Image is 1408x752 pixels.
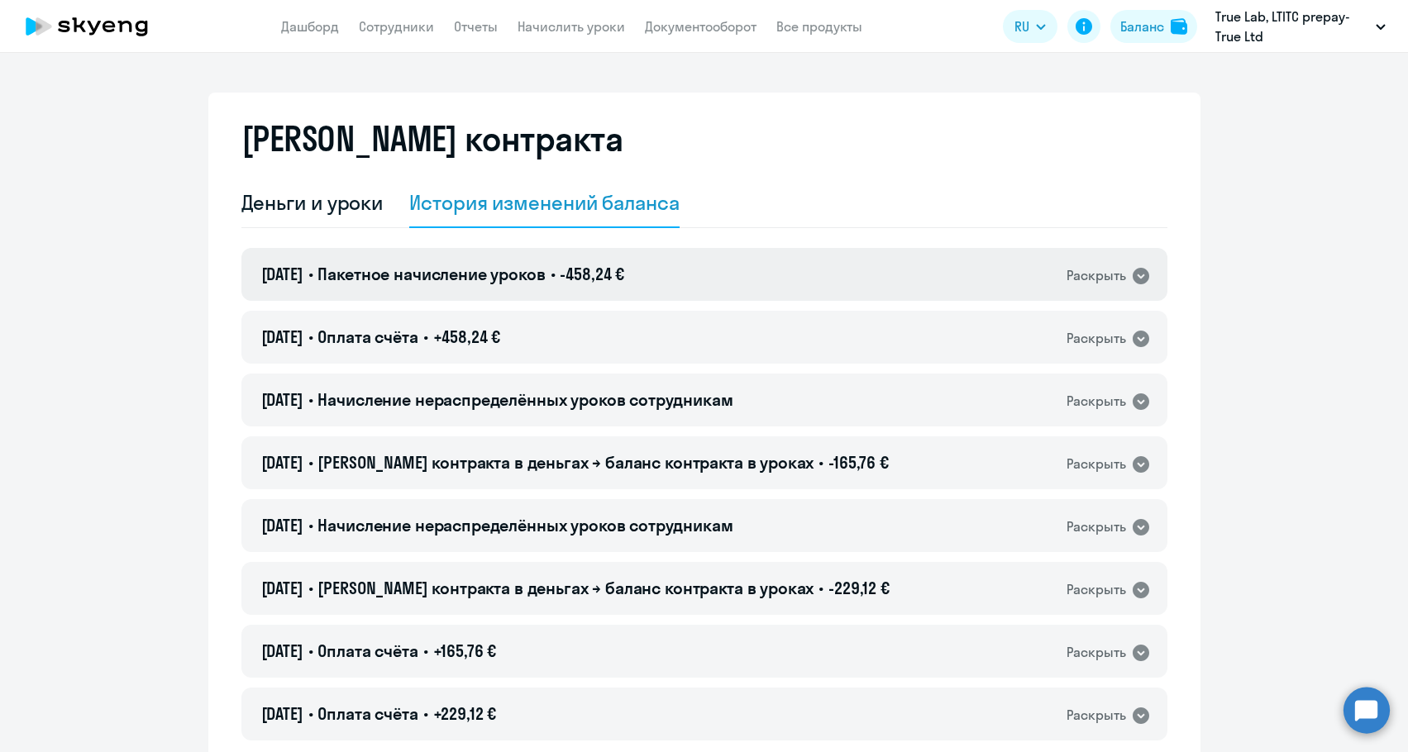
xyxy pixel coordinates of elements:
span: [PERSON_NAME] контракта в деньгах → баланс контракта в уроках [317,452,814,473]
span: • [551,264,556,284]
button: RU [1003,10,1057,43]
span: • [308,578,313,598]
div: Раскрыть [1067,579,1126,600]
span: [DATE] [261,703,303,724]
div: Раскрыть [1067,328,1126,349]
span: • [423,640,428,661]
span: Оплата счёта [317,703,418,724]
span: [DATE] [261,389,303,410]
div: История изменений баланса [409,189,680,216]
span: -229,12 € [828,578,890,598]
span: • [308,452,313,473]
span: • [423,703,428,724]
span: • [819,578,823,598]
span: • [308,326,313,347]
button: True Lab, LTITC prepay-True Ltd [1207,7,1394,46]
img: balance [1171,18,1187,35]
div: Раскрыть [1067,516,1126,537]
span: • [308,389,313,410]
span: [DATE] [261,326,303,347]
span: [DATE] [261,264,303,284]
a: Начислить уроки [518,18,625,35]
div: Деньги и уроки [241,189,384,216]
div: Раскрыть [1067,454,1126,474]
h2: [PERSON_NAME] контракта [241,119,623,159]
span: [DATE] [261,515,303,535]
span: -165,76 € [828,452,889,473]
span: Начисление нераспределённых уроков сотрудникам [317,389,733,410]
span: Пакетное начисление уроков [317,264,545,284]
span: [DATE] [261,640,303,661]
span: • [308,515,313,535]
span: Оплата счёта [317,326,418,347]
span: • [308,264,313,284]
span: • [308,703,313,724]
a: Сотрудники [359,18,434,35]
a: Все продукты [776,18,862,35]
a: Отчеты [454,18,498,35]
div: Раскрыть [1067,391,1126,412]
span: • [308,640,313,661]
div: Раскрыть [1067,265,1126,286]
span: • [423,326,428,347]
p: True Lab, LTITC prepay-True Ltd [1215,7,1369,46]
span: -458,24 € [560,264,624,284]
button: Балансbalance [1110,10,1197,43]
span: +165,76 € [433,640,497,661]
div: Раскрыть [1067,705,1126,726]
span: RU [1014,17,1029,36]
span: Оплата счёта [317,640,418,661]
a: Дашборд [281,18,339,35]
span: [DATE] [261,578,303,598]
span: +458,24 € [433,326,501,347]
span: +229,12 € [433,703,497,724]
a: Документооборот [645,18,757,35]
span: [DATE] [261,452,303,473]
span: Начисление нераспределённых уроков сотрудникам [317,515,733,535]
div: Баланс [1120,17,1164,36]
div: Раскрыть [1067,642,1126,663]
span: [PERSON_NAME] контракта в деньгах → баланс контракта в уроках [317,578,814,598]
span: • [819,452,823,473]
